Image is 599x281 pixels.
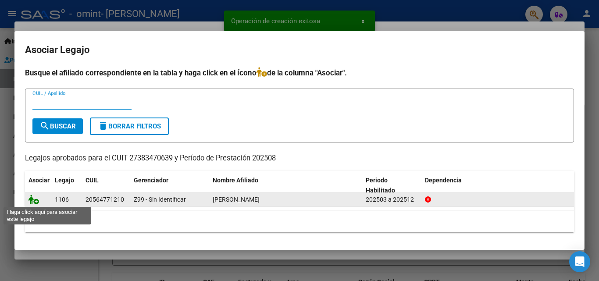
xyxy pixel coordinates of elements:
[86,195,124,205] div: 20564771210
[82,171,130,200] datatable-header-cell: CUIL
[366,177,395,194] span: Periodo Habilitado
[55,177,74,184] span: Legajo
[55,196,69,203] span: 1106
[25,42,574,58] h2: Asociar Legajo
[29,177,50,184] span: Asociar
[25,210,574,232] div: 1 registros
[25,171,51,200] datatable-header-cell: Asociar
[39,122,76,130] span: Buscar
[362,171,421,200] datatable-header-cell: Periodo Habilitado
[134,196,186,203] span: Z99 - Sin Identificar
[130,171,209,200] datatable-header-cell: Gerenciador
[98,121,108,131] mat-icon: delete
[213,177,258,184] span: Nombre Afiliado
[213,196,260,203] span: BERNENGO GIL SANTINO
[32,118,83,134] button: Buscar
[86,177,99,184] span: CUIL
[25,67,574,78] h4: Busque el afiliado correspondiente en la tabla y haga click en el ícono de la columna "Asociar".
[421,171,574,200] datatable-header-cell: Dependencia
[134,177,168,184] span: Gerenciador
[98,122,161,130] span: Borrar Filtros
[209,171,362,200] datatable-header-cell: Nombre Afiliado
[425,177,462,184] span: Dependencia
[366,195,418,205] div: 202503 a 202512
[569,251,590,272] div: Open Intercom Messenger
[51,171,82,200] datatable-header-cell: Legajo
[25,153,574,164] p: Legajos aprobados para el CUIT 27383470639 y Período de Prestación 202508
[90,117,169,135] button: Borrar Filtros
[39,121,50,131] mat-icon: search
